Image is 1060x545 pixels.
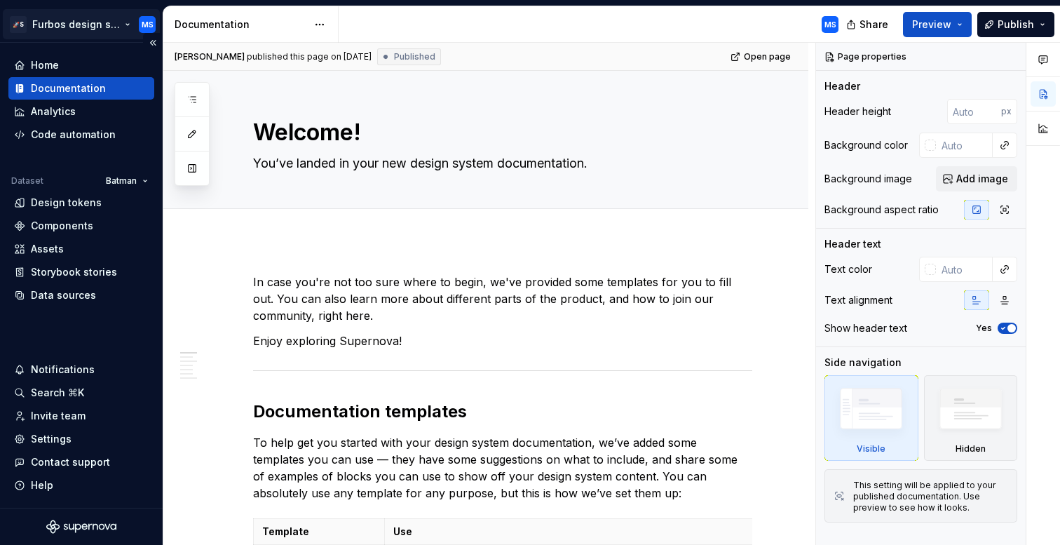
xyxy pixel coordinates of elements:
div: Background aspect ratio [824,203,939,217]
input: Auto [936,257,993,282]
span: Open page [744,51,791,62]
div: Hidden [956,443,986,455]
button: Notifications [8,358,154,381]
span: Preview [912,18,951,32]
div: Show header text [824,321,907,335]
button: Batman [100,171,154,191]
div: Assets [31,242,64,256]
div: Documentation [175,18,307,32]
a: Storybook stories [8,261,154,283]
label: Yes [976,323,992,334]
button: Preview [903,12,972,37]
span: Batman [106,175,137,187]
svg: Supernova Logo [46,520,116,534]
div: Home [31,58,59,72]
a: Documentation [8,77,154,100]
div: MS [142,19,154,30]
input: Auto [947,99,1001,124]
a: Assets [8,238,154,260]
div: This setting will be applied to your published documentation. Use preview to see how it looks. [853,480,1008,513]
span: Published [394,51,435,62]
a: Home [8,54,154,76]
div: Dataset [11,175,43,187]
p: Use [393,525,748,539]
a: Settings [8,428,154,450]
a: Components [8,215,154,237]
button: Search ⌘K [8,382,154,404]
div: Data sources [31,288,96,302]
div: Design tokens [31,196,102,210]
p: Template [262,525,376,539]
div: Furbos design system [32,18,122,32]
div: Help [31,478,53,492]
span: [PERSON_NAME] [175,51,245,62]
p: px [1001,106,1012,117]
span: Share [859,18,888,32]
div: Background image [824,172,912,186]
a: Design tokens [8,191,154,214]
a: Open page [726,47,797,67]
p: In case you're not too sure where to begin, we've provided some templates for you to fill out. Yo... [253,274,752,324]
div: Search ⌘K [31,386,84,400]
div: Header [824,79,860,93]
div: Text color [824,262,872,276]
button: Contact support [8,451,154,473]
span: Add image [956,172,1008,186]
div: Hidden [924,375,1018,461]
div: Visible [857,443,885,455]
button: Publish [977,12,1054,37]
div: 🚀S [10,16,27,33]
div: Notifications [31,363,95,377]
div: Settings [31,432,72,446]
div: Background color [824,138,908,152]
div: Analytics [31,105,76,119]
button: 🚀SFurbos design systemMS [3,9,160,39]
div: MS [824,19,836,30]
div: Header height [824,105,891,119]
div: Header text [824,237,881,251]
button: Add image [936,166,1017,191]
span: Publish [998,18,1034,32]
input: Auto [936,133,993,158]
textarea: Welcome! [250,116,749,149]
button: Help [8,474,154,497]
div: Visible [824,375,918,461]
div: published this page on [DATE] [247,51,372,62]
button: Collapse sidebar [143,33,163,53]
div: Contact support [31,455,110,469]
a: Code automation [8,123,154,146]
div: Side navigation [824,356,902,370]
a: Data sources [8,284,154,307]
p: Enjoy exploring Supernova! [253,332,752,349]
div: Text alignment [824,293,892,307]
textarea: You’ve landed in your new design system documentation. [250,152,749,175]
p: To help get you started with your design system documentation, we’ve added some templates you can... [253,434,752,502]
div: Documentation [31,81,106,95]
div: Storybook stories [31,265,117,279]
h2: Documentation templates [253,401,752,423]
a: Analytics [8,100,154,123]
div: Invite team [31,409,86,423]
button: Share [839,12,897,37]
div: Components [31,219,93,233]
a: Invite team [8,405,154,427]
div: Code automation [31,128,116,142]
